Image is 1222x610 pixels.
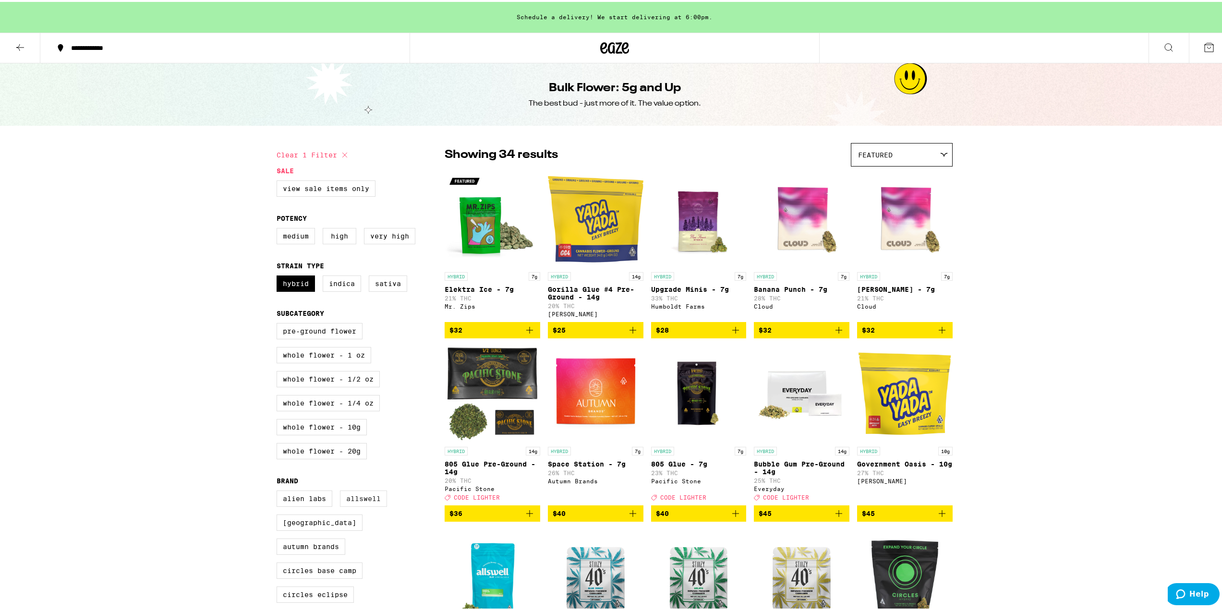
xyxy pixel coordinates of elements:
[323,274,361,290] label: Indica
[445,270,468,279] p: HYBRID
[277,321,363,337] label: Pre-ground Flower
[858,149,893,157] span: Featured
[660,492,706,499] span: CODE LIGHTER
[277,489,332,505] label: Alien Labs
[449,508,462,515] span: $36
[941,270,953,279] p: 7g
[449,324,462,332] span: $32
[754,503,849,520] button: Add to bag
[445,344,540,503] a: Open page for 805 Glue Pre-Ground - 14g from Pacific Stone
[548,169,643,320] a: Open page for Gorilla Glue #4 Pre-Ground - 14g from Yada Yada
[862,508,875,515] span: $45
[445,293,540,299] p: 21% THC
[548,284,643,299] p: Gorilla Glue #4 Pre-Ground - 14g
[754,344,849,503] a: Open page for Bubble Gum Pre-Ground - 14g from Everyday
[759,324,772,332] span: $32
[445,344,540,440] img: Pacific Stone - 805 Glue Pre-Ground - 14g
[548,468,643,474] p: 26% THC
[857,445,880,454] p: HYBRID
[754,445,777,454] p: HYBRID
[857,293,953,299] p: 21% THC
[763,492,809,499] span: CODE LIGHTER
[445,169,540,320] a: Open page for Elektra Ice - 7g from Mr. Zips
[754,458,849,474] p: Bubble Gum Pre-Ground - 14g
[938,445,953,454] p: 10g
[277,226,315,242] label: Medium
[277,274,315,290] label: Hybrid
[277,165,294,173] legend: Sale
[529,270,540,279] p: 7g
[735,445,746,454] p: 7g
[277,561,363,577] label: Circles Base Camp
[548,309,643,315] div: [PERSON_NAME]
[857,503,953,520] button: Add to bag
[651,169,747,265] img: Humboldt Farms - Upgrade Minis - 7g
[445,503,540,520] button: Add to bag
[754,301,849,308] div: Cloud
[857,169,953,320] a: Open page for Runtz - 7g from Cloud
[548,320,643,336] button: Add to bag
[553,324,566,332] span: $25
[651,301,747,308] div: Humboldt Farms
[857,344,953,503] a: Open page for Government Oasis - 10g from Yada Yada
[369,274,407,290] label: Sativa
[445,169,540,265] img: Mr. Zips - Elektra Ice - 7g
[277,537,345,553] label: Autumn Brands
[548,458,643,466] p: Space Station - 7g
[445,145,558,161] p: Showing 34 results
[754,169,849,320] a: Open page for Banana Punch - 7g from Cloud
[835,445,849,454] p: 14g
[526,445,540,454] p: 14g
[857,169,953,265] img: Cloud - Runtz - 7g
[656,508,669,515] span: $40
[445,458,540,474] p: 805 Glue Pre-Ground - 14g
[548,445,571,454] p: HYBRID
[277,308,324,315] legend: Subcategory
[277,369,380,385] label: Whole Flower - 1/2 oz
[548,270,571,279] p: HYBRID
[454,492,500,499] span: CODE LIGHTER
[651,169,747,320] a: Open page for Upgrade Minis - 7g from Humboldt Farms
[445,445,468,454] p: HYBRID
[629,270,643,279] p: 14g
[277,513,363,529] label: [GEOGRAPHIC_DATA]
[548,169,643,265] img: Yada Yada - Gorilla Glue #4 Pre-Ground - 14g
[277,393,380,409] label: Whole Flower - 1/4 oz
[651,293,747,299] p: 33% THC
[277,417,367,433] label: Whole Flower - 10g
[754,284,849,291] p: Banana Punch - 7g
[754,270,777,279] p: HYBRID
[277,179,375,195] label: View Sale Items Only
[651,320,747,336] button: Add to bag
[445,484,540,490] div: Pacific Stone
[754,293,849,299] p: 28% THC
[857,344,953,440] img: Yada Yada - Government Oasis - 10g
[862,324,875,332] span: $32
[857,284,953,291] p: [PERSON_NAME] - 7g
[323,226,356,242] label: High
[651,344,747,440] img: Pacific Stone - 805 Glue - 7g
[759,508,772,515] span: $45
[754,344,849,440] img: Everyday - Bubble Gum Pre-Ground - 14g
[549,78,681,95] h1: Bulk Flower: 5g and Up
[651,445,674,454] p: HYBRID
[277,441,367,457] label: Whole Flower - 20g
[548,301,643,307] p: 20% THC
[529,96,701,107] div: The best bud - just more of it. The value option.
[445,320,540,336] button: Add to bag
[277,213,307,220] legend: Potency
[445,301,540,308] div: Mr. Zips
[857,270,880,279] p: HYBRID
[632,445,643,454] p: 7g
[340,489,387,505] label: Allswell
[651,468,747,474] p: 23% THC
[364,226,415,242] label: Very High
[857,301,953,308] div: Cloud
[277,260,324,268] legend: Strain Type
[754,476,849,482] p: 25% THC
[548,344,643,440] img: Autumn Brands - Space Station - 7g
[548,503,643,520] button: Add to bag
[553,508,566,515] span: $40
[838,270,849,279] p: 7g
[857,476,953,482] div: [PERSON_NAME]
